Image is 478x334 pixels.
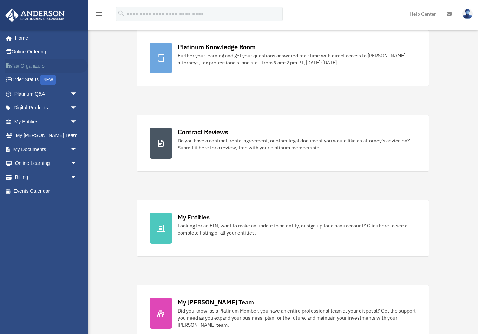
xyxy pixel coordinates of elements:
[3,8,67,22] img: Anderson Advisors Platinum Portal
[178,307,416,328] div: Did you know, as a Platinum Member, you have an entire professional team at your disposal? Get th...
[70,129,84,143] span: arrow_drop_down
[5,184,88,198] a: Events Calendar
[70,87,84,101] span: arrow_drop_down
[178,43,256,51] div: Platinum Knowledge Room
[5,59,88,73] a: Tax Organizers
[5,87,88,101] a: Platinum Q&Aarrow_drop_down
[5,115,88,129] a: My Entitiesarrow_drop_down
[5,73,88,87] a: Order StatusNEW
[178,137,416,151] div: Do you have a contract, rental agreement, or other legal document you would like an attorney's ad...
[70,101,84,115] span: arrow_drop_down
[137,200,429,257] a: My Entities Looking for an EIN, want to make an update to an entity, or sign up for a bank accoun...
[40,75,56,85] div: NEW
[462,9,473,19] img: User Pic
[137,30,429,86] a: Platinum Knowledge Room Further your learning and get your questions answered real-time with dire...
[5,170,88,184] a: Billingarrow_drop_down
[178,128,228,136] div: Contract Reviews
[5,31,84,45] a: Home
[95,10,103,18] i: menu
[178,298,254,307] div: My [PERSON_NAME] Team
[95,12,103,18] a: menu
[5,101,88,115] a: Digital Productsarrow_drop_down
[70,170,84,185] span: arrow_drop_down
[5,129,88,143] a: My [PERSON_NAME] Teamarrow_drop_down
[117,9,125,17] i: search
[137,115,429,172] a: Contract Reviews Do you have a contract, rental agreement, or other legal document you would like...
[70,115,84,129] span: arrow_drop_down
[5,156,88,171] a: Online Learningarrow_drop_down
[70,156,84,171] span: arrow_drop_down
[70,142,84,157] span: arrow_drop_down
[5,45,88,59] a: Online Ordering
[5,142,88,156] a: My Documentsarrow_drop_down
[178,222,416,236] div: Looking for an EIN, want to make an update to an entity, or sign up for a bank account? Click her...
[178,52,416,66] div: Further your learning and get your questions answered real-time with direct access to [PERSON_NAM...
[178,213,209,221] div: My Entities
